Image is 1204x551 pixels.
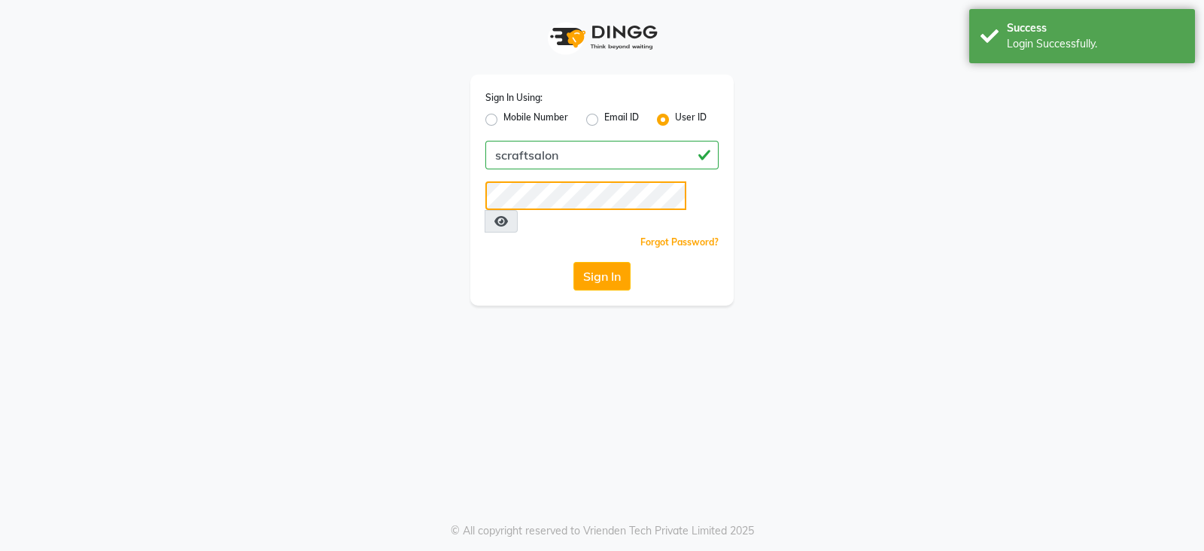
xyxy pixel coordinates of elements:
img: logo1.svg [542,15,662,59]
input: Username [485,181,686,210]
label: User ID [675,111,707,129]
label: Sign In Using: [485,91,543,105]
button: Sign In [573,262,631,291]
div: Login Successfully. [1007,36,1184,52]
a: Forgot Password? [640,236,719,248]
div: Success [1007,20,1184,36]
input: Username [485,141,719,169]
label: Email ID [604,111,639,129]
label: Mobile Number [503,111,568,129]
